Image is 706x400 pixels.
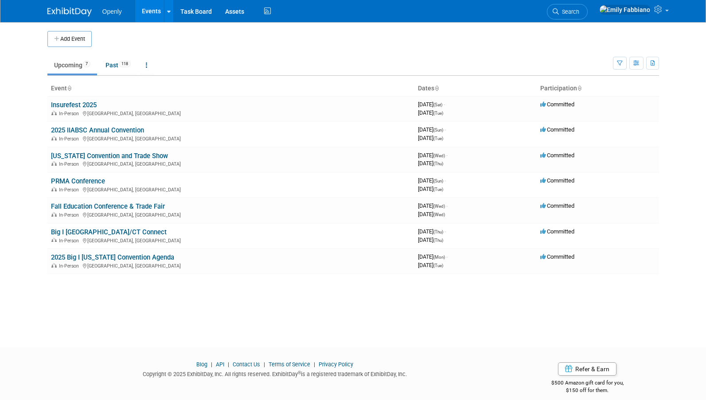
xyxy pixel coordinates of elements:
[418,262,443,268] span: [DATE]
[51,228,167,236] a: Big I [GEOGRAPHIC_DATA]/CT Connect
[516,387,659,394] div: $150 off for them.
[418,152,448,159] span: [DATE]
[67,85,71,92] a: Sort by Event Name
[433,238,443,243] span: (Thu)
[418,160,443,167] span: [DATE]
[418,237,443,243] span: [DATE]
[51,160,411,167] div: [GEOGRAPHIC_DATA], [GEOGRAPHIC_DATA]
[540,152,574,159] span: Committed
[446,253,448,260] span: -
[433,102,442,107] span: (Sat)
[433,153,445,158] span: (Wed)
[445,126,446,133] span: -
[445,177,446,184] span: -
[51,212,57,217] img: In-Person Event
[433,255,445,260] span: (Mon)
[59,263,82,269] span: In-Person
[433,263,443,268] span: (Tue)
[433,212,445,217] span: (Wed)
[59,212,82,218] span: In-Person
[312,361,317,368] span: |
[51,135,411,142] div: [GEOGRAPHIC_DATA], [GEOGRAPHIC_DATA]
[433,204,445,209] span: (Wed)
[51,126,144,134] a: 2025 IIABSC Annual Convention
[196,361,207,368] a: Blog
[433,111,443,116] span: (Tue)
[558,362,616,376] a: Refer & Earn
[51,101,97,109] a: Insurefest 2025
[47,31,92,47] button: Add Event
[446,202,448,209] span: -
[59,238,82,244] span: In-Person
[418,211,445,217] span: [DATE]
[418,186,443,192] span: [DATE]
[298,370,301,375] sup: ®
[51,109,411,117] div: [GEOGRAPHIC_DATA], [GEOGRAPHIC_DATA]
[434,85,439,92] a: Sort by Start Date
[51,263,57,268] img: In-Person Event
[418,109,443,116] span: [DATE]
[577,85,581,92] a: Sort by Participation Type
[51,202,165,210] a: Fall Education Conference & Trade Fair
[51,136,57,140] img: In-Person Event
[51,262,411,269] div: [GEOGRAPHIC_DATA], [GEOGRAPHIC_DATA]
[51,186,411,193] div: [GEOGRAPHIC_DATA], [GEOGRAPHIC_DATA]
[59,187,82,193] span: In-Person
[418,253,448,260] span: [DATE]
[51,111,57,115] img: In-Person Event
[540,202,574,209] span: Committed
[216,361,224,368] a: API
[51,237,411,244] div: [GEOGRAPHIC_DATA], [GEOGRAPHIC_DATA]
[51,187,57,191] img: In-Person Event
[51,211,411,218] div: [GEOGRAPHIC_DATA], [GEOGRAPHIC_DATA]
[540,228,574,235] span: Committed
[261,361,267,368] span: |
[319,361,353,368] a: Privacy Policy
[418,228,446,235] span: [DATE]
[418,202,448,209] span: [DATE]
[99,57,137,74] a: Past118
[433,128,443,132] span: (Sun)
[51,253,174,261] a: 2025 Big I [US_STATE] Convention Agenda
[540,177,574,184] span: Committed
[446,152,448,159] span: -
[445,228,446,235] span: -
[433,179,443,183] span: (Sun)
[516,373,659,394] div: $500 Amazon gift card for you,
[418,177,446,184] span: [DATE]
[547,4,588,19] a: Search
[599,5,651,15] img: Emily Fabbiano
[51,238,57,242] img: In-Person Event
[226,361,231,368] span: |
[444,101,445,108] span: -
[540,126,574,133] span: Committed
[537,81,659,96] th: Participation
[418,101,445,108] span: [DATE]
[209,361,215,368] span: |
[433,136,443,141] span: (Tue)
[233,361,260,368] a: Contact Us
[59,161,82,167] span: In-Person
[433,161,443,166] span: (Thu)
[433,187,443,192] span: (Tue)
[414,81,537,96] th: Dates
[83,61,90,67] span: 7
[47,8,92,16] img: ExhibitDay
[102,8,122,15] span: Openly
[47,57,97,74] a: Upcoming7
[119,61,131,67] span: 118
[51,161,57,166] img: In-Person Event
[59,111,82,117] span: In-Person
[418,126,446,133] span: [DATE]
[433,229,443,234] span: (Thu)
[540,253,574,260] span: Committed
[540,101,574,108] span: Committed
[51,177,105,185] a: PRMA Conference
[47,81,414,96] th: Event
[59,136,82,142] span: In-Person
[51,152,168,160] a: [US_STATE] Convention and Trade Show
[269,361,310,368] a: Terms of Service
[559,8,579,15] span: Search
[418,135,443,141] span: [DATE]
[47,368,503,378] div: Copyright © 2025 ExhibitDay, Inc. All rights reserved. ExhibitDay is a registered trademark of Ex...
